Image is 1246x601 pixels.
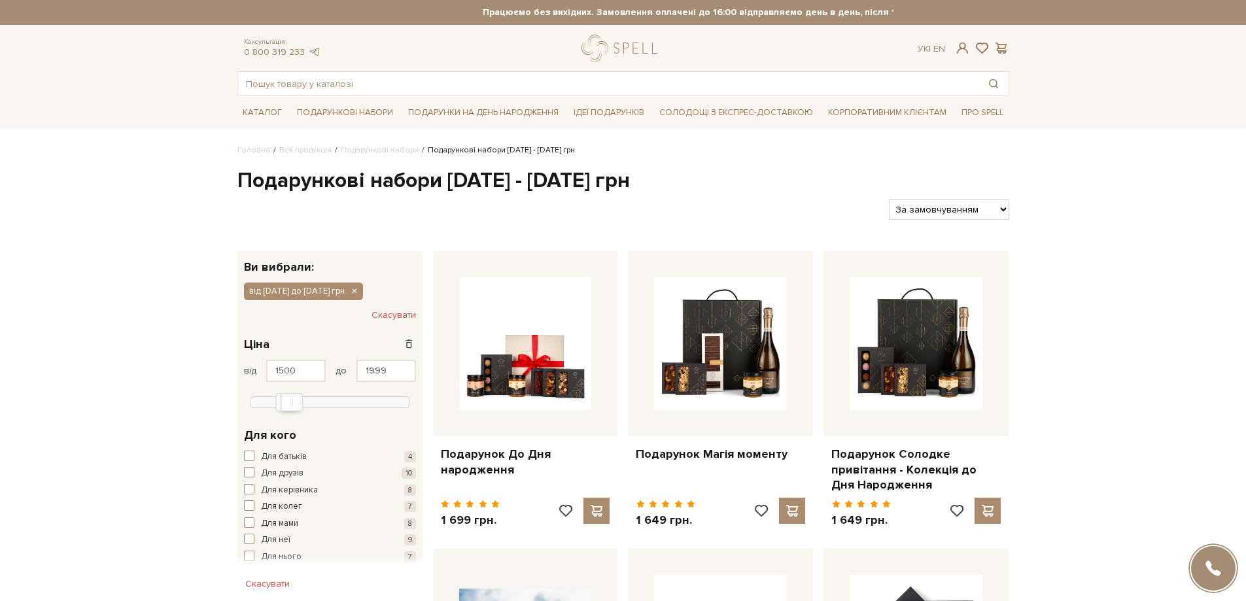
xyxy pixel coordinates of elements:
button: Для батьків 4 [244,451,416,464]
span: 7 [404,551,416,562]
span: Подарункові набори [292,103,398,123]
a: Подарунок Солодке привітання - Колекція до Дня Народження [831,447,1001,492]
a: Солодощі з експрес-доставкою [654,101,818,124]
button: від [DATE] до [DATE] грн. [244,283,363,300]
li: Подарункові набори [DATE] - [DATE] грн [419,145,575,156]
span: від [244,365,256,377]
span: | [929,43,931,54]
a: Головна [237,145,270,155]
a: Подарункові набори [341,145,419,155]
a: Подарунок Магія моменту [636,447,805,462]
p: 1 699 грн. [441,513,500,528]
input: Ціна [356,360,416,382]
span: Консультація: [244,38,321,46]
span: 8 [404,485,416,496]
span: 10 [402,468,416,479]
a: Вся продукція [279,145,332,155]
div: Max [281,393,303,411]
a: 0 800 319 233 [244,46,305,58]
span: Для колег [261,500,302,513]
div: Ук [918,43,945,55]
span: 9 [404,534,416,545]
span: Для друзів [261,467,303,480]
button: Для неї 9 [244,534,416,547]
button: Для друзів 10 [244,467,416,480]
strong: Працюємо без вихідних. Замовлення оплачені до 16:00 відправляємо день в день, після 16:00 - насту... [353,7,1125,18]
span: Для керівника [261,484,318,497]
span: Для кого [244,426,296,444]
span: Для неї [261,534,290,547]
button: Для нього 7 [244,551,416,564]
p: 1 649 грн. [636,513,695,528]
button: Скасувати [237,574,298,594]
button: Для керівника 8 [244,484,416,497]
button: Пошук товару у каталозі [978,72,1009,95]
input: Пошук товару у каталозі [238,72,978,95]
div: Min [276,393,298,411]
span: Подарунки на День народження [403,103,564,123]
a: Подарунок До Дня народження [441,447,610,477]
div: Ви вибрали: [237,251,423,273]
a: logo [581,35,663,61]
h1: Подарункові набори [DATE] - [DATE] грн [237,167,1009,195]
p: 1 649 грн. [831,513,891,528]
button: Для колег 7 [244,500,416,513]
span: 7 [404,501,416,512]
a: Корпоративним клієнтам [823,101,952,124]
span: Каталог [237,103,287,123]
input: Ціна [266,360,326,382]
span: Для батьків [261,451,307,464]
span: Для мами [261,517,298,530]
span: Ціна [244,335,269,353]
a: telegram [308,46,321,58]
span: від [DATE] до [DATE] грн. [249,285,347,297]
span: Про Spell [956,103,1009,123]
span: Для нього [261,551,302,564]
button: Скасувати [372,305,416,326]
span: до [336,365,347,377]
a: En [933,43,945,54]
span: 8 [404,518,416,529]
span: 4 [404,451,416,462]
span: Ідеї подарунків [568,103,649,123]
button: Для мами 8 [244,517,416,530]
